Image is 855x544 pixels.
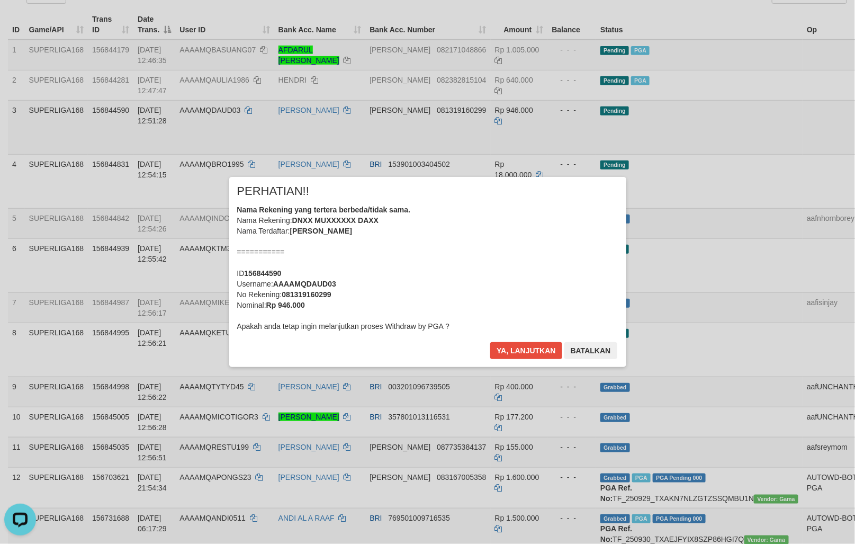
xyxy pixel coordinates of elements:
div: Nama Rekening: Nama Terdaftar: =========== ID Username: No Rekening: Nominal: Apakah anda tetap i... [237,204,618,332]
b: 081319160299 [282,290,331,299]
b: Rp 946.000 [266,301,305,309]
b: DNXX MUXXXXXX DAXX [292,216,379,225]
span: PERHATIAN!! [237,186,310,197]
b: [PERSON_NAME] [290,227,352,235]
b: Nama Rekening yang tertera berbeda/tidak sama. [237,206,411,214]
b: AAAAMQDAUD03 [273,280,336,288]
button: Batalkan [564,342,617,359]
button: Open LiveChat chat widget [4,4,36,36]
b: 156844590 [245,269,282,278]
button: Ya, lanjutkan [490,342,562,359]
